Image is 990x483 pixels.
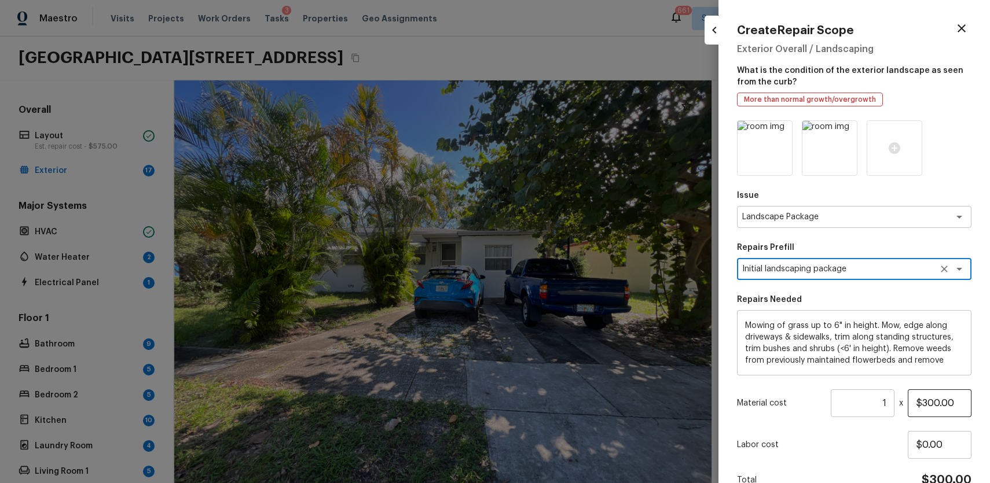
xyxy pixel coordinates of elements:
p: What is the condition of the exterior landscape as seen from the curb? [737,60,971,88]
textarea: Initial landscaping package [742,263,934,275]
button: Open [951,261,967,277]
textarea: Mowing of grass up to 6" in height. Mow, edge along driveways & sidewalks, trim along standing st... [745,320,963,366]
img: room img [802,121,857,175]
p: Labor cost [737,439,908,451]
button: Open [951,209,967,225]
span: More than normal growth/overgrowth [740,94,880,105]
textarea: Landscape Package [742,211,934,223]
div: x [737,389,971,417]
img: room img [738,121,792,175]
p: Material cost [737,397,826,409]
p: Repairs Prefill [737,242,971,253]
button: Clear [936,261,952,277]
p: Repairs Needed [737,294,971,305]
h5: Exterior Overall / Landscaping [737,43,971,56]
h4: Create Repair Scope [737,23,854,38]
p: Issue [737,190,971,201]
